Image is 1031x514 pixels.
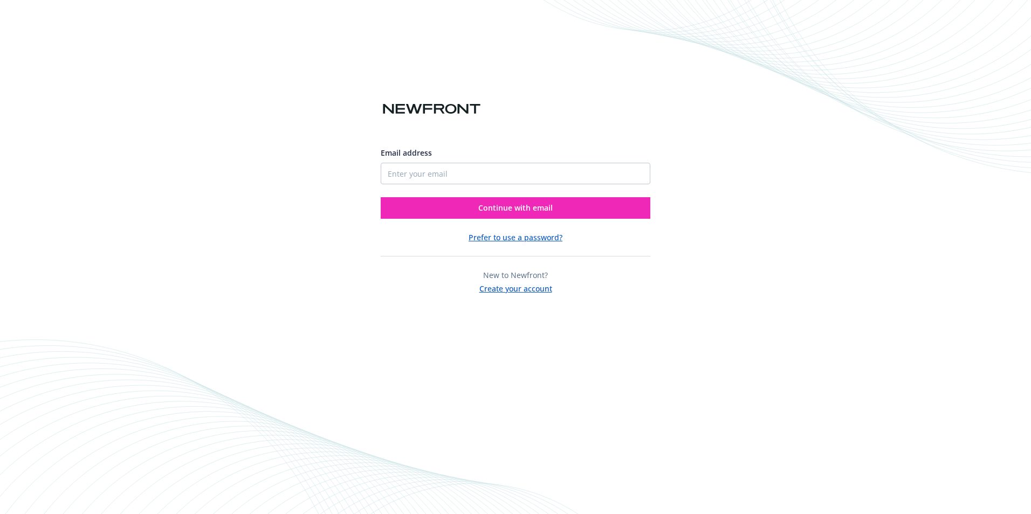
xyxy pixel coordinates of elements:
button: Continue with email [381,197,650,219]
span: Email address [381,148,432,158]
span: Continue with email [478,203,553,213]
input: Enter your email [381,163,650,184]
img: Newfront logo [381,100,483,119]
button: Create your account [479,281,552,294]
span: New to Newfront? [483,270,548,280]
button: Prefer to use a password? [469,232,562,243]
